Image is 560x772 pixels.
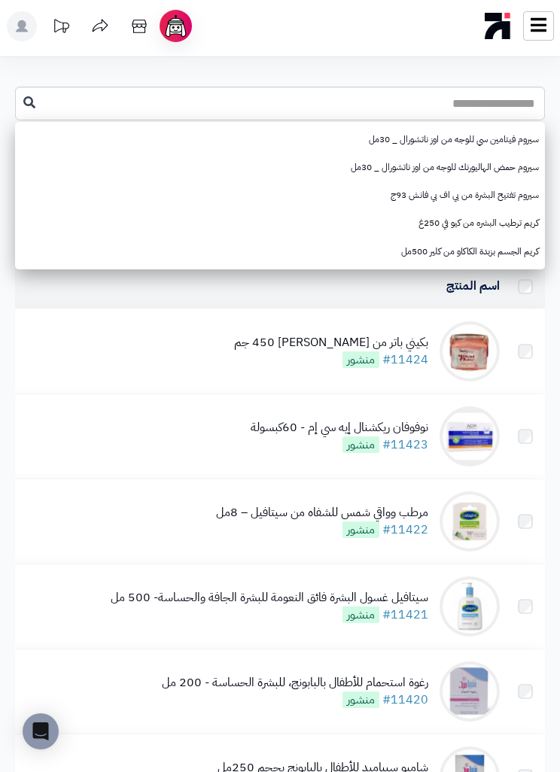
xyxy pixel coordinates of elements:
a: اسم المنتج [446,277,500,295]
a: سيروم تفتيح البشرة من بي اف بي فانش 93ج [15,181,545,209]
a: كريم الجسم بزبدة الكاكاو من كلير 500مل [15,238,545,266]
img: logo-mobile.png [485,9,511,43]
a: #11421 [382,606,428,624]
div: Open Intercom Messenger [23,713,59,749]
a: #11420 [382,691,428,709]
a: كريم ترطيب البشره من كيو في 250غ [15,209,545,237]
a: #11423 [382,436,428,454]
span: منشور [342,521,379,538]
img: مرطب وواقي شمس للشفاه من سيتافيل – 8مل [440,491,500,552]
div: سيتافيل غسول البشرة فائق النعومة للبشرة الجافة والحساسة- 500 مل [111,589,428,606]
a: #11422 [382,521,428,539]
span: منشور [342,351,379,368]
div: نوفوفان ريكشنال إيه سي إم - 60كبسولة [251,419,428,436]
div: مرطب وواقي شمس للشفاه من سيتافيل – 8مل [216,504,428,521]
img: نوفوفان ريكشنال إيه سي إم - 60كبسولة [440,406,500,467]
span: منشور [342,606,379,623]
a: #11424 [382,351,428,369]
div: بكيني باتر من [PERSON_NAME] 450 جم [234,334,428,351]
img: ai-face.png [163,13,189,39]
img: سيتافيل غسول البشرة فائق النعومة للبشرة الجافة والحساسة- 500 مل [440,576,500,637]
a: سيروم فيتامين سي للوجه من اوز ناتشورال _ 30مل [15,126,545,153]
a: تحديثات المنصة [42,11,80,45]
img: بكيني باتر من هيڤن سمايل 450 جم [440,321,500,381]
span: منشور [342,691,379,708]
div: رغوة استحمام للأطفال بالبابونج، للبشرة الحساسة - 200 مل [162,674,428,691]
span: منشور [342,436,379,453]
img: رغوة استحمام للأطفال بالبابونج، للبشرة الحساسة - 200 مل [440,661,500,722]
a: سيروم حمض الهاليورنك للوجه من اوز ناتشورال _ 30مل [15,153,545,181]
